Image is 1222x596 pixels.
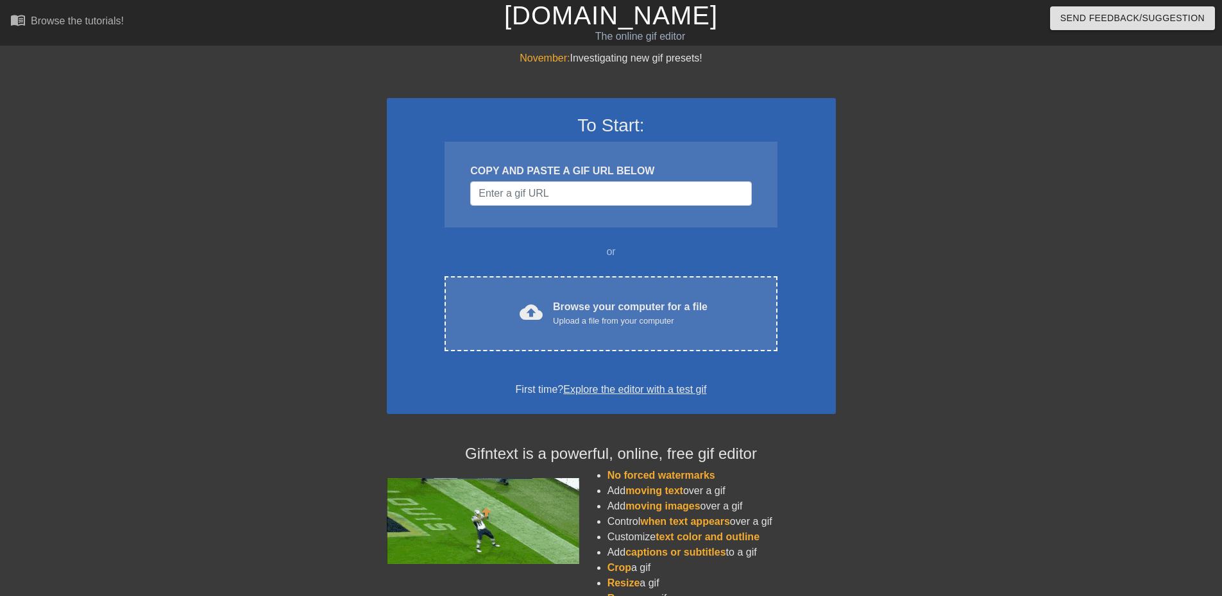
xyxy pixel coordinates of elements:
[640,516,730,527] span: when text appears
[420,244,802,260] div: or
[607,529,836,545] li: Customize
[403,382,819,397] div: First time?
[10,12,26,28] span: menu_book
[414,29,867,44] div: The online gif editor
[1050,6,1215,30] button: Send Feedback/Suggestion
[607,560,836,575] li: a gif
[520,53,570,63] span: November:
[403,115,819,137] h3: To Start:
[387,51,836,66] div: Investigating new gif presets!
[387,478,579,564] img: football_small.gif
[607,562,631,573] span: Crop
[607,514,836,529] li: Control over a gif
[625,485,683,496] span: moving text
[625,547,726,558] span: captions or subtitles
[607,575,836,591] li: a gif
[470,163,751,179] div: COPY AND PASTE A GIF URL BELOW
[607,577,640,588] span: Resize
[387,445,836,463] h4: Gifntext is a powerful, online, free gif editor
[1060,10,1205,26] span: Send Feedback/Suggestion
[553,299,708,327] div: Browse your computer for a file
[607,483,836,499] li: Add over a gif
[504,1,718,29] a: [DOMAIN_NAME]
[607,499,836,514] li: Add over a gif
[607,545,836,560] li: Add to a gif
[31,15,124,26] div: Browse the tutorials!
[520,301,543,324] span: cloud_upload
[625,501,700,511] span: moving images
[563,384,706,395] a: Explore the editor with a test gif
[470,181,751,206] input: Username
[656,531,760,542] span: text color and outline
[553,315,708,327] div: Upload a file from your computer
[607,470,715,481] span: No forced watermarks
[10,12,124,32] a: Browse the tutorials!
